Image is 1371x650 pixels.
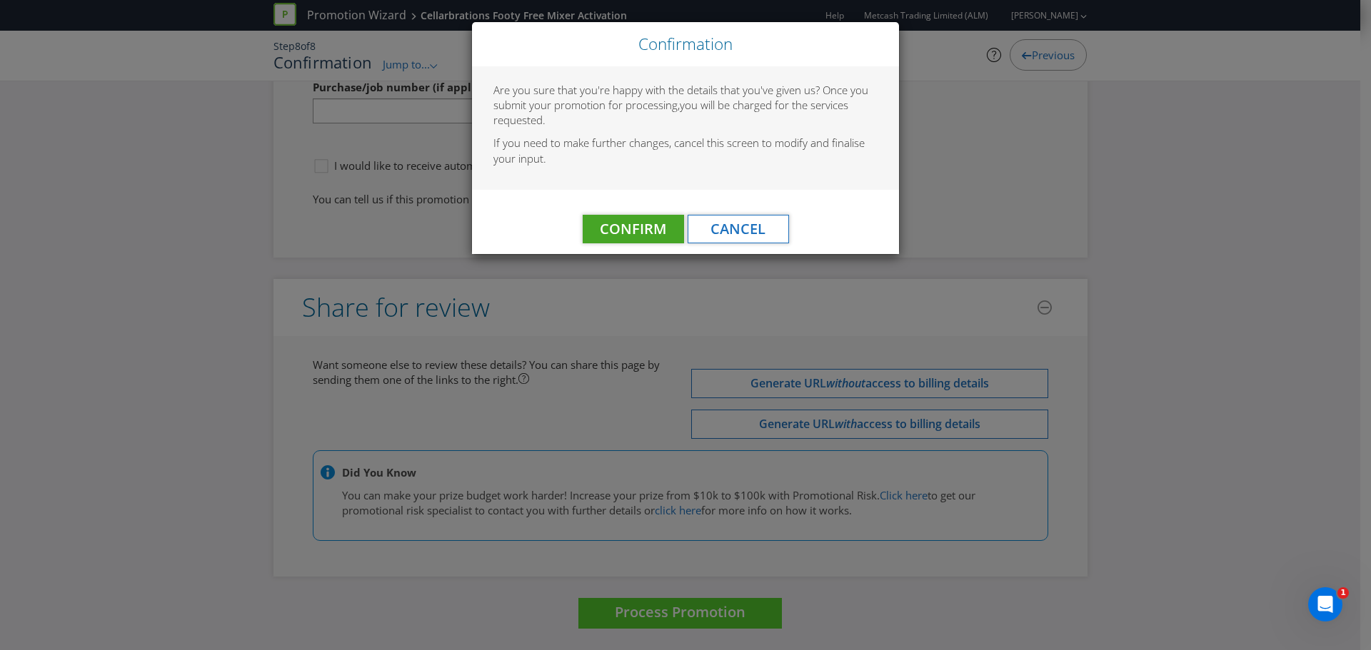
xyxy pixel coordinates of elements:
[600,219,666,238] span: Confirm
[493,83,868,112] span: Are you sure that you're happy with the details that you've given us? Once you submit your promot...
[493,136,878,166] p: If you need to make further changes, cancel this screen to modify and finalise your input.
[1308,587,1342,621] iframe: Intercom live chat
[688,215,789,243] button: Cancel
[638,33,733,55] span: Confirmation
[493,98,848,127] span: you will be charged for the services requested
[710,219,765,238] span: Cancel
[543,113,546,127] span: .
[583,215,684,243] button: Confirm
[472,22,899,66] div: Close
[1337,587,1349,599] span: 1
